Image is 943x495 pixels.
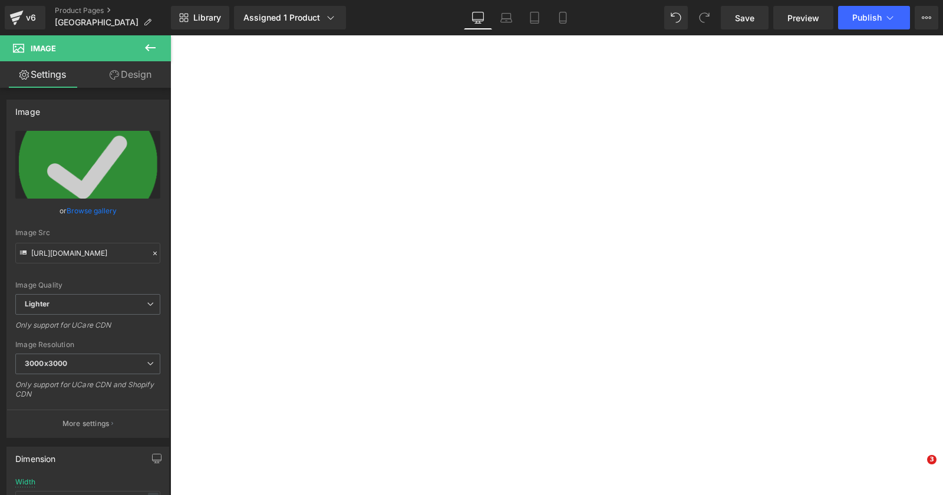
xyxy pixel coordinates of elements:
div: Image Quality [15,281,160,289]
div: Only support for UCare CDN [15,321,160,338]
span: [GEOGRAPHIC_DATA] [55,18,139,27]
a: Mobile [549,6,577,29]
a: Preview [773,6,833,29]
span: Library [193,12,221,23]
a: Laptop [492,6,520,29]
div: Assigned 1 Product [243,12,337,24]
div: Image Resolution [15,341,160,349]
button: Publish [838,6,910,29]
b: Lighter [25,299,50,308]
button: Redo [693,6,716,29]
span: Publish [852,13,882,22]
button: More settings [7,410,169,437]
div: Image [15,100,40,117]
button: More [915,6,938,29]
div: Dimension [15,447,56,464]
div: v6 [24,10,38,25]
a: Tablet [520,6,549,29]
span: Image [31,44,56,53]
div: Width [15,478,35,486]
a: Product Pages [55,6,171,15]
iframe: Intercom live chat [903,455,931,483]
input: Link [15,243,160,263]
a: Desktop [464,6,492,29]
a: New Library [171,6,229,29]
div: Only support for UCare CDN and Shopify CDN [15,380,160,407]
a: v6 [5,6,45,29]
b: 3000x3000 [25,359,67,368]
p: More settings [62,418,110,429]
button: Undo [664,6,688,29]
a: Design [88,61,173,88]
div: Image Src [15,229,160,237]
div: or [15,204,160,217]
a: Browse gallery [67,200,117,221]
span: Preview [787,12,819,24]
span: Save [735,12,754,24]
span: 3 [927,455,937,464]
